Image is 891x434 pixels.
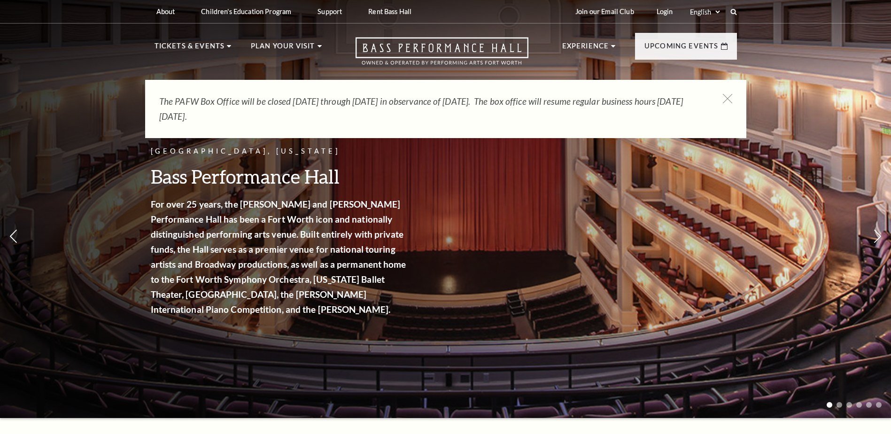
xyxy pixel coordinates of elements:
[251,40,315,57] p: Plan Your Visit
[151,146,409,157] p: [GEOGRAPHIC_DATA], [US_STATE]
[644,40,719,57] p: Upcoming Events
[688,8,721,16] select: Select:
[151,199,406,315] strong: For over 25 years, the [PERSON_NAME] and [PERSON_NAME] Performance Hall has been a Fort Worth ico...
[156,8,175,15] p: About
[368,8,411,15] p: Rent Bass Hall
[318,8,342,15] p: Support
[155,40,225,57] p: Tickets & Events
[201,8,291,15] p: Children's Education Program
[562,40,609,57] p: Experience
[159,96,683,122] em: The PAFW Box Office will be closed [DATE] through [DATE] in observance of [DATE]. The box office ...
[151,164,409,188] h3: Bass Performance Hall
